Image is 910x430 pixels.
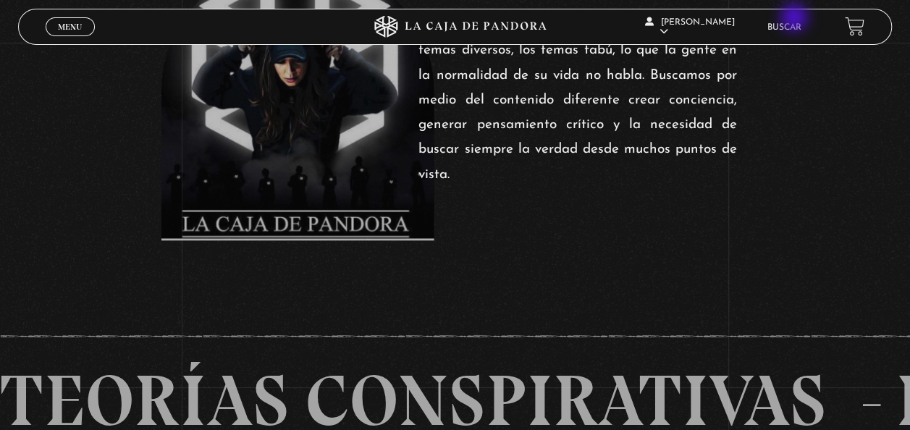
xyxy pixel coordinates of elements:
[644,18,734,36] span: [PERSON_NAME]
[58,22,82,31] span: Menu
[845,17,864,36] a: View your shopping cart
[767,23,801,32] a: Buscar
[54,35,88,45] span: Cerrar
[418,14,737,187] p: Somos una comunidad a la que nos gustan los temas diversos, los temas tabú, lo que la gente en la...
